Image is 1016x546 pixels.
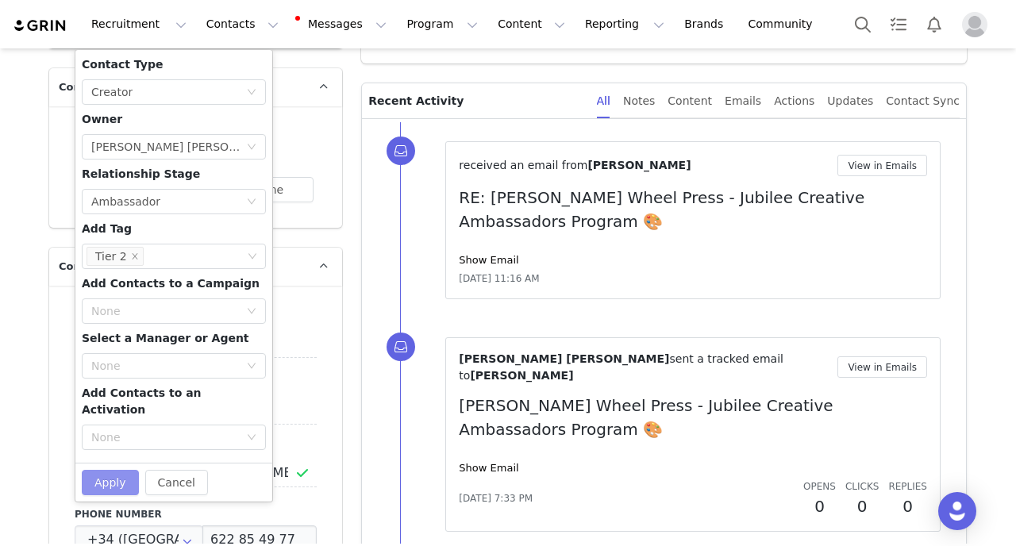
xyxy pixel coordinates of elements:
[623,83,655,119] div: Notes
[488,6,575,42] button: Content
[668,83,712,119] div: Content
[91,80,133,104] div: Creator
[82,167,200,180] span: Relationship Stage
[247,306,256,317] i: icon: down
[774,83,814,119] div: Actions
[888,481,927,492] span: Replies
[82,332,249,344] span: Select a Manager or Agent
[827,83,873,119] div: Updates
[91,358,239,374] div: None
[459,394,927,441] p: [PERSON_NAME] Wheel Press - Jubilee Creative Ambassadors Program 🎨
[888,494,927,518] h2: 0
[59,79,134,95] span: Contact Type
[82,277,260,290] span: Add Contacts to a Campaign
[962,12,987,37] img: placeholder-profile.jpg
[247,361,256,372] i: icon: down
[459,352,783,382] span: sent a tracked email to
[13,18,68,33] img: grin logo
[675,6,737,42] a: Brands
[803,481,836,492] span: Opens
[952,12,1003,37] button: Profile
[145,470,208,495] button: Cancel
[75,507,317,521] label: Phone Number
[82,222,132,235] span: Add Tag
[725,83,761,119] div: Emails
[459,271,539,286] span: [DATE] 11:16 AM
[587,159,691,171] span: [PERSON_NAME]
[247,142,256,153] i: icon: down
[289,6,396,42] button: Messages
[845,6,880,42] button: Search
[197,6,288,42] button: Contacts
[917,6,952,42] button: Notifications
[459,159,587,171] span: received an email from
[803,494,836,518] h2: 0
[82,58,163,71] span: Contact Type
[82,386,202,416] span: Add Contacts to an Activation
[247,87,256,98] i: icon: down
[247,433,256,444] i: icon: down
[881,6,916,42] a: Tasks
[845,481,879,492] span: Clicks
[82,113,122,125] span: Owner
[459,254,518,266] a: Show Email
[13,13,550,30] body: Rich Text Area. Press ALT-0 for help.
[886,83,960,119] div: Contact Sync
[575,6,674,42] button: Reporting
[470,369,573,382] span: [PERSON_NAME]
[95,248,127,265] div: Tier 2
[837,155,927,176] button: View in Emails
[739,6,829,42] a: Community
[938,492,976,530] div: Open Intercom Messenger
[82,6,196,42] button: Recruitment
[247,197,256,208] i: icon: down
[459,491,533,506] span: [DATE] 7:33 PM
[87,247,144,266] li: Tier 2
[459,186,927,233] p: RE: [PERSON_NAME] Wheel Press - Jubilee Creative Ambassadors Program 🎨
[837,356,927,378] button: View in Emails
[91,190,160,213] div: Ambassador
[845,494,879,518] h2: 0
[459,462,518,474] a: Show Email
[368,83,583,118] p: Recent Activity
[59,259,175,275] span: Contact Information
[397,6,487,42] button: Program
[91,135,246,159] div: Syeda Fizza Jafri
[91,429,239,445] div: None
[597,83,610,119] div: All
[131,252,139,261] i: icon: close
[82,470,139,495] button: Apply
[91,303,239,319] div: None
[459,352,669,365] span: [PERSON_NAME] [PERSON_NAME]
